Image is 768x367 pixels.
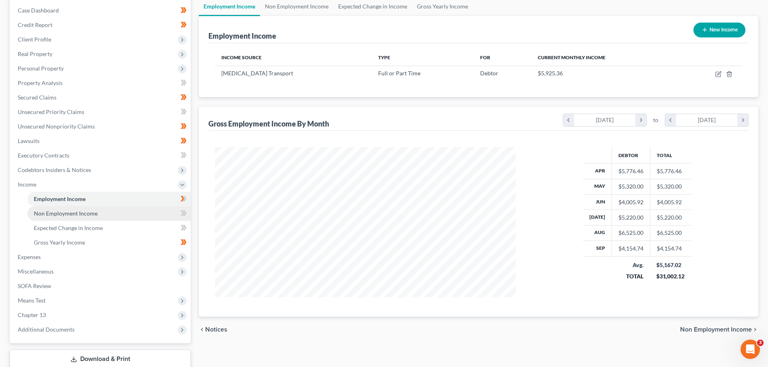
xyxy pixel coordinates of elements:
[18,181,36,188] span: Income
[205,326,227,333] span: Notices
[18,21,52,28] span: Credit Report
[574,114,636,126] div: [DATE]
[18,326,75,333] span: Additional Documents
[11,279,191,293] a: SOFA Review
[18,297,46,304] span: Means Test
[757,340,764,346] span: 3
[693,23,745,37] button: New Income
[737,114,748,126] i: chevron_right
[34,210,98,217] span: Non Employment Income
[11,90,191,105] a: Secured Claims
[11,3,191,18] a: Case Dashboard
[656,272,685,280] div: $31,002.12
[480,54,490,60] span: For
[538,54,606,60] span: Current Monthly Income
[480,70,498,77] span: Debtor
[199,326,227,333] button: chevron_left Notices
[11,134,191,148] a: Lawsuits
[18,123,95,130] span: Unsecured Nonpriority Claims
[583,241,612,256] th: Sep
[741,340,760,359] iframe: Intercom live chat
[650,147,691,163] th: Total
[583,225,612,241] th: Aug
[650,241,691,256] td: $4,154.74
[34,239,85,246] span: Gross Yearly Income
[752,326,758,333] i: chevron_right
[18,166,91,173] span: Codebtors Insiders & Notices
[11,18,191,32] a: Credit Report
[650,194,691,209] td: $4,005.92
[676,114,738,126] div: [DATE]
[538,70,563,77] span: $5,925.36
[583,210,612,225] th: [DATE]
[618,272,643,280] div: TOTAL
[34,224,103,231] span: Expected Change in Income
[680,326,758,333] button: Non Employment Income chevron_right
[18,108,84,115] span: Unsecured Priority Claims
[618,167,643,175] div: $5,776.46
[583,164,612,179] th: Apr
[11,105,191,119] a: Unsecured Priority Claims
[27,221,191,235] a: Expected Change in Income
[18,268,54,275] span: Miscellaneous
[18,50,52,57] span: Real Property
[27,235,191,250] a: Gross Yearly Income
[653,116,658,124] span: to
[650,210,691,225] td: $5,220.00
[208,31,276,41] div: Employment Income
[583,179,612,194] th: May
[221,54,262,60] span: Income Source
[27,206,191,221] a: Non Employment Income
[618,261,643,269] div: Avg.
[27,192,191,206] a: Employment Income
[18,36,51,43] span: Client Profile
[650,179,691,194] td: $5,320.00
[618,229,643,237] div: $6,525.00
[18,253,41,260] span: Expenses
[11,76,191,90] a: Property Analysis
[656,261,685,269] div: $5,167.02
[18,94,56,101] span: Secured Claims
[221,70,293,77] span: [MEDICAL_DATA] Transport
[18,311,46,318] span: Chapter 13
[18,282,51,289] span: SOFA Review
[18,65,64,72] span: Personal Property
[618,245,643,253] div: $4,154.74
[378,70,420,77] span: Full or Part Time
[650,164,691,179] td: $5,776.46
[11,119,191,134] a: Unsecured Nonpriority Claims
[208,119,329,129] div: Gross Employment Income By Month
[18,7,59,14] span: Case Dashboard
[618,214,643,222] div: $5,220.00
[34,195,85,202] span: Employment Income
[18,137,40,144] span: Lawsuits
[583,194,612,209] th: Jun
[11,148,191,163] a: Executory Contracts
[618,182,643,191] div: $5,320.00
[563,114,574,126] i: chevron_left
[650,225,691,241] td: $6,525.00
[680,326,752,333] span: Non Employment Income
[612,147,650,163] th: Debtor
[18,79,62,86] span: Property Analysis
[378,54,390,60] span: Type
[18,152,69,159] span: Executory Contracts
[665,114,676,126] i: chevron_left
[635,114,646,126] i: chevron_right
[199,326,205,333] i: chevron_left
[618,198,643,206] div: $4,005.92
